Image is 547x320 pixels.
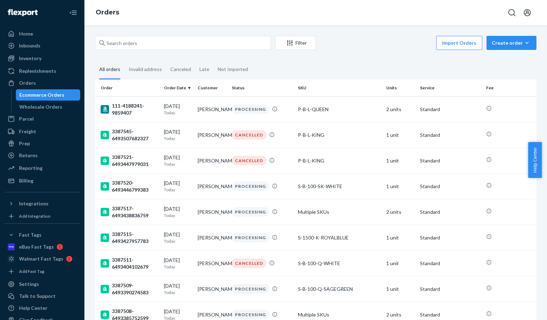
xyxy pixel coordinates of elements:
[295,79,383,96] th: SKU
[4,150,80,161] a: Returns
[101,102,158,116] div: 111-4188241-9859407
[298,183,381,190] div: S-B-100-SK-WHITE
[19,305,47,312] div: Help Center
[164,187,192,193] p: Today
[198,85,226,91] div: Customer
[383,250,417,276] td: 1 unit
[19,213,50,219] div: Add Integration
[164,161,192,167] p: Today
[420,132,481,139] p: Standard
[99,60,120,79] div: All orders
[19,268,44,274] div: Add Fast Tag
[19,165,43,172] div: Reporting
[492,39,531,46] div: Create order
[164,103,192,116] div: [DATE]
[19,152,38,159] div: Returns
[101,205,158,219] div: 3387517-6493438836759
[298,106,381,113] div: P-B-L-QUEEN
[383,276,417,302] td: 1 unit
[218,60,248,78] div: Not Imported
[483,79,536,96] th: Fee
[195,276,229,302] td: [PERSON_NAME]
[19,55,42,62] div: Inventory
[101,282,158,296] div: 3387509-6493390274583
[195,250,229,276] td: [PERSON_NAME]
[383,79,417,96] th: Units
[101,256,158,270] div: 3387511-6493404102679
[195,122,229,148] td: [PERSON_NAME]
[232,104,269,114] div: PROCESSING
[295,199,383,225] td: Multiple SKUs
[164,110,192,116] p: Today
[164,212,192,218] p: Today
[298,234,381,241] div: S-1500-K-ROYALBLUE
[164,154,192,167] div: [DATE]
[101,231,158,245] div: 3387515-6493427957783
[164,257,192,270] div: [DATE]
[4,267,80,276] a: Add Fast Tag
[195,96,229,122] td: [PERSON_NAME]
[232,233,269,242] div: PROCESSING
[298,286,381,293] div: S-B-100-Q-SAGEGREEN
[4,126,80,137] a: Freight
[19,42,40,49] div: Inbounds
[101,128,158,142] div: 3387545-6493507682327
[195,148,229,173] td: [PERSON_NAME]
[164,282,192,295] div: [DATE]
[16,89,81,101] a: Ecommerce Orders
[4,113,80,124] a: Parcel
[164,135,192,141] p: Today
[95,79,161,96] th: Order
[232,310,269,319] div: PROCESSING
[383,122,417,148] td: 1 unit
[275,39,316,46] div: Filter
[8,9,38,16] img: Flexport logo
[4,40,80,51] a: Inbounds
[420,183,481,190] p: Standard
[19,177,33,184] div: Billing
[195,199,229,225] td: [PERSON_NAME]
[4,138,80,149] a: Prep
[275,36,316,50] button: Filter
[420,311,481,318] p: Standard
[383,199,417,225] td: 2 units
[195,225,229,250] td: [PERSON_NAME]
[298,157,381,164] div: P-B-L-KING
[164,180,192,193] div: [DATE]
[232,156,266,165] div: CANCELLED
[19,293,56,300] div: Talk to Support
[195,173,229,199] td: [PERSON_NAME]
[164,264,192,270] p: Today
[129,60,162,78] div: Invalid address
[298,132,381,139] div: P-B-L-KING
[383,225,417,250] td: 1 unit
[4,212,80,220] a: Add Integration
[19,200,49,207] div: Integrations
[4,253,80,264] a: Walmart Fast Tags
[4,241,80,252] a: eBay Fast Tags
[19,115,34,122] div: Parcel
[95,36,271,50] input: Search orders
[16,101,81,113] a: Wholesale Orders
[96,8,119,16] a: Orders
[298,260,381,267] div: S-B-100-Q-WHITE
[161,79,195,96] th: Order Date
[505,6,519,20] button: Open Search Box
[383,148,417,173] td: 1 unit
[420,286,481,293] p: Standard
[4,198,80,209] button: Integrations
[164,238,192,244] p: Today
[164,205,192,218] div: [DATE]
[19,243,54,250] div: eBay Fast Tags
[486,36,536,50] button: Create order
[101,154,158,168] div: 3387521-6493447979031
[4,279,80,290] a: Settings
[4,28,80,39] a: Home
[420,260,481,267] p: Standard
[19,30,33,37] div: Home
[4,162,80,174] a: Reporting
[19,68,56,75] div: Replenishments
[4,53,80,64] a: Inventory
[383,96,417,122] td: 2 units
[420,106,481,113] p: Standard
